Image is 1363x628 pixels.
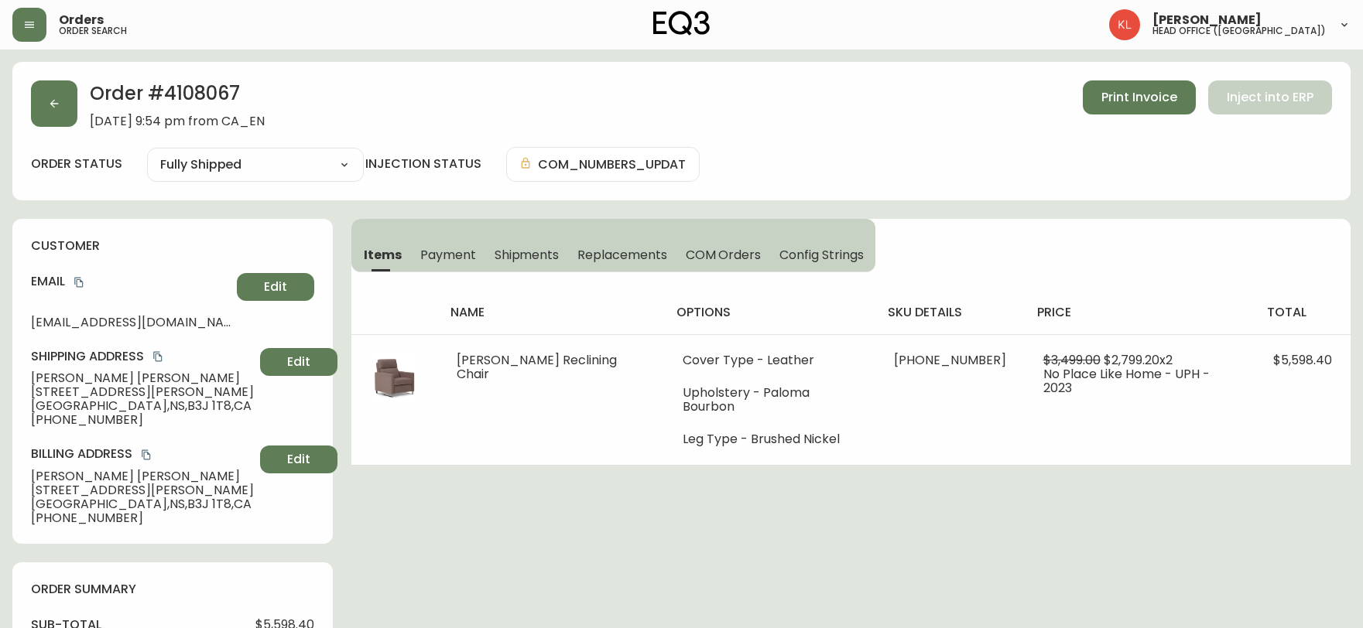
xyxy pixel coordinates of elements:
[31,316,231,329] span: [EMAIL_ADDRESS][DOMAIN_NAME]
[1037,304,1242,321] h4: price
[1152,26,1326,36] h5: head office ([GEOGRAPHIC_DATA])
[150,349,166,364] button: copy
[31,581,314,598] h4: order summary
[894,351,1006,369] span: [PHONE_NUMBER]
[365,155,481,172] h4: injection status
[1273,351,1332,369] span: $5,598.40
[653,11,711,36] img: logo
[31,511,254,525] span: [PHONE_NUMBER]
[287,353,310,370] span: Edit
[71,275,87,290] button: copy
[31,483,254,497] span: [STREET_ADDRESS][PERSON_NAME]
[779,247,863,263] span: Config Strings
[31,413,254,427] span: [PHONE_NUMBER]
[370,353,420,403] img: 90c82448-44c7-4da9-acf5-7e9bdd050011.jpg
[31,385,254,399] span: [STREET_ADDRESS][PERSON_NAME]
[139,447,154,462] button: copy
[1043,351,1101,369] span: $3,499.00
[31,348,254,365] h4: Shipping Address
[1104,351,1173,369] span: $2,799.20 x 2
[31,273,231,290] h4: Email
[683,386,856,414] li: Upholstery - Paloma Bourbon
[450,304,652,321] h4: name
[31,445,254,462] h4: Billing Address
[683,432,856,446] li: Leg Type - Brushed Nickel
[888,304,1012,321] h4: sku details
[31,237,314,254] h4: customer
[31,155,122,172] label: order status
[1109,9,1140,40] img: 2c0c8aa7421344cf0398c7f872b772b5
[1083,80,1196,114] button: Print Invoice
[31,497,254,511] span: [GEOGRAPHIC_DATA] , NS , B3J 1T8 , CA
[260,348,337,376] button: Edit
[457,351,617,383] span: [PERSON_NAME] Reclining Chair
[31,399,254,413] span: [GEOGRAPHIC_DATA] , NS , B3J 1T8 , CA
[90,114,265,128] span: [DATE] 9:54 pm from CA_EN
[264,278,287,295] span: Edit
[676,304,862,321] h4: options
[1101,89,1177,106] span: Print Invoice
[686,247,762,263] span: COM Orders
[1267,304,1338,321] h4: total
[237,273,314,301] button: Edit
[59,14,104,26] span: Orders
[495,247,560,263] span: Shipments
[1043,365,1210,397] span: No Place Like Home - UPH - 2023
[364,247,402,263] span: Items
[90,80,265,114] h2: Order # 4108067
[683,353,856,367] li: Cover Type - Leather
[59,26,127,36] h5: order search
[31,371,254,385] span: [PERSON_NAME] [PERSON_NAME]
[260,445,337,473] button: Edit
[420,247,476,263] span: Payment
[287,451,310,468] span: Edit
[1152,14,1262,26] span: [PERSON_NAME]
[31,469,254,483] span: [PERSON_NAME] [PERSON_NAME]
[577,247,666,263] span: Replacements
